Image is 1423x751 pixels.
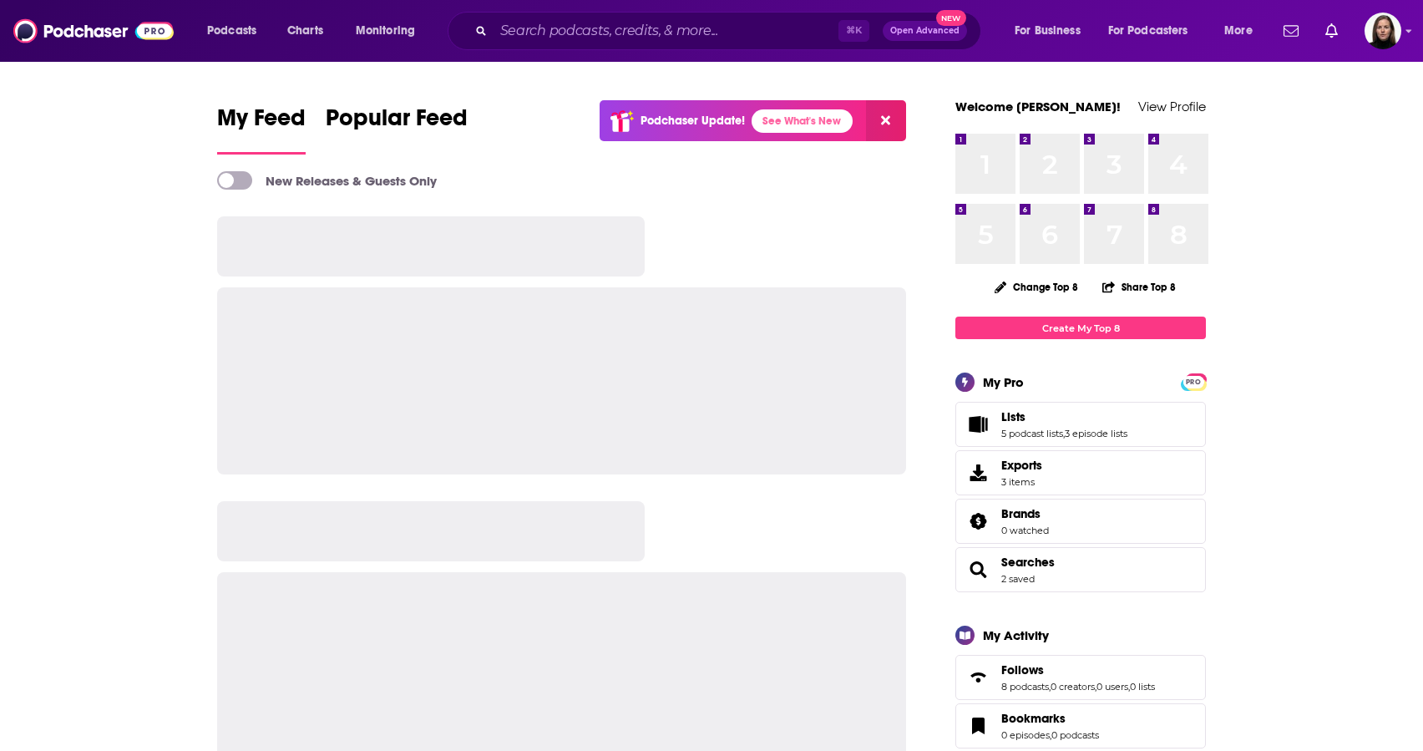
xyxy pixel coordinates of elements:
[1001,573,1035,585] a: 2 saved
[1001,409,1127,424] a: Lists
[326,104,468,155] a: Popular Feed
[1001,662,1044,677] span: Follows
[1365,13,1401,49] span: Logged in as BevCat3
[752,109,853,133] a: See What's New
[983,374,1024,390] div: My Pro
[1001,506,1049,521] a: Brands
[1128,681,1130,693] span: ,
[1095,681,1096,693] span: ,
[955,317,1206,339] a: Create My Top 8
[641,114,745,128] p: Podchaser Update!
[1001,525,1049,536] a: 0 watched
[985,277,1088,297] button: Change Top 8
[217,104,306,155] a: My Feed
[955,499,1206,544] span: Brands
[463,12,997,50] div: Search podcasts, credits, & more...
[1001,476,1042,488] span: 3 items
[961,666,995,689] a: Follows
[1051,681,1095,693] a: 0 creators
[207,19,256,43] span: Podcasts
[1063,428,1065,439] span: ,
[1108,19,1188,43] span: For Podcasters
[217,104,306,142] span: My Feed
[936,10,966,26] span: New
[1224,19,1253,43] span: More
[1001,711,1066,726] span: Bookmarks
[287,19,323,43] span: Charts
[1001,409,1025,424] span: Lists
[955,655,1206,700] span: Follows
[217,171,437,190] a: New Releases & Guests Only
[1365,13,1401,49] button: Show profile menu
[961,510,995,533] a: Brands
[955,450,1206,495] a: Exports
[955,402,1206,447] span: Lists
[961,413,995,436] a: Lists
[1001,458,1042,473] span: Exports
[1130,681,1155,693] a: 0 lists
[1001,555,1055,570] a: Searches
[1319,17,1345,45] a: Show notifications dropdown
[356,19,415,43] span: Monitoring
[1183,376,1203,388] span: PRO
[1003,18,1101,44] button: open menu
[955,703,1206,748] span: Bookmarks
[195,18,278,44] button: open menu
[1101,271,1177,303] button: Share Top 8
[1050,729,1051,741] span: ,
[1001,506,1041,521] span: Brands
[494,18,838,44] input: Search podcasts, credits, & more...
[1001,729,1050,741] a: 0 episodes
[1049,681,1051,693] span: ,
[955,547,1206,592] span: Searches
[883,21,967,41] button: Open AdvancedNew
[961,714,995,738] a: Bookmarks
[1096,681,1128,693] a: 0 users
[1015,19,1081,43] span: For Business
[276,18,333,44] a: Charts
[1183,375,1203,388] a: PRO
[1001,662,1155,677] a: Follows
[890,27,960,35] span: Open Advanced
[1097,18,1213,44] button: open menu
[1277,17,1305,45] a: Show notifications dropdown
[983,627,1049,643] div: My Activity
[1365,13,1401,49] img: User Profile
[955,99,1121,114] a: Welcome [PERSON_NAME]!
[344,18,437,44] button: open menu
[1001,711,1099,726] a: Bookmarks
[961,558,995,581] a: Searches
[1213,18,1274,44] button: open menu
[326,104,468,142] span: Popular Feed
[838,20,869,42] span: ⌘ K
[13,15,174,47] img: Podchaser - Follow, Share and Rate Podcasts
[1138,99,1206,114] a: View Profile
[1065,428,1127,439] a: 3 episode lists
[961,461,995,485] span: Exports
[1001,681,1049,693] a: 8 podcasts
[1051,729,1099,741] a: 0 podcasts
[1001,428,1063,439] a: 5 podcast lists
